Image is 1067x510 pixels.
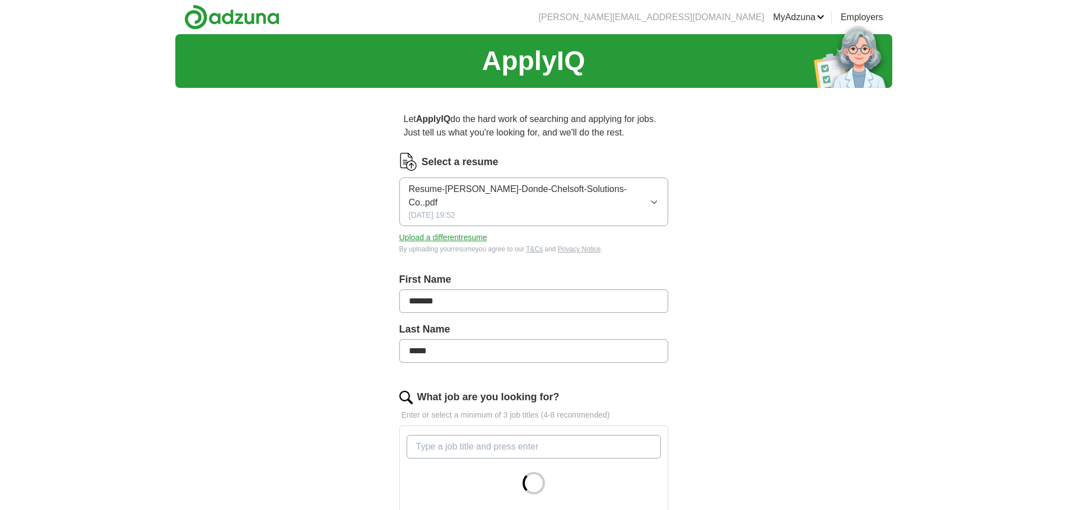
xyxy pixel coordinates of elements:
[407,435,661,458] input: Type a job title and press enter
[399,177,668,226] button: Resume-[PERSON_NAME]-Donde-Chelsoft-Solutions-Co..pdf[DATE] 19:52
[482,41,585,81] h1: ApplyIQ
[399,232,487,244] button: Upload a differentresume
[417,390,560,405] label: What job are you looking for?
[526,245,543,253] a: T&Cs
[409,209,455,221] span: [DATE] 19:52
[399,409,668,421] p: Enter or select a minimum of 3 job titles (4-8 recommended)
[399,108,668,144] p: Let do the hard work of searching and applying for jobs. Just tell us what you're looking for, an...
[399,272,668,287] label: First Name
[399,391,413,404] img: search.png
[773,11,824,24] a: MyAdzuna
[409,183,650,209] span: Resume-[PERSON_NAME]-Donde-Chelsoft-Solutions-Co..pdf
[841,11,883,24] a: Employers
[399,153,417,171] img: CV Icon
[399,322,668,337] label: Last Name
[558,245,601,253] a: Privacy Notice
[416,114,450,124] strong: ApplyIQ
[539,11,765,24] li: [PERSON_NAME][EMAIL_ADDRESS][DOMAIN_NAME]
[422,155,498,170] label: Select a resume
[184,4,279,30] img: Adzuna logo
[399,244,668,254] div: By uploading your resume you agree to our and .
